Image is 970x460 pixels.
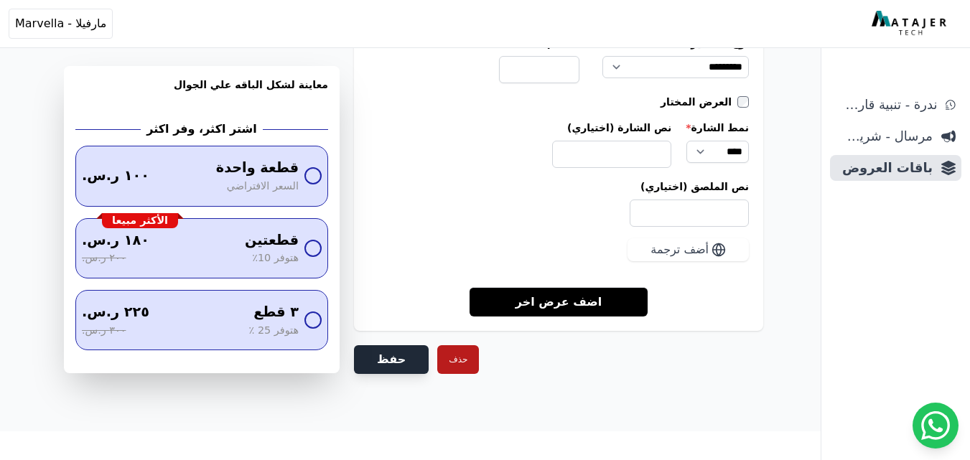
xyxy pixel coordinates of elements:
[245,230,299,251] span: قطعتين
[82,323,126,339] span: ٣٠٠ ر.س.
[82,251,126,267] span: ٢٠٠ ر.س.
[82,230,149,251] span: ١٨٠ ر.س.
[216,158,299,179] span: قطعة واحدة
[227,179,299,194] span: السعر الافتراضي
[252,251,299,267] span: هتوفر 10٪
[253,302,299,323] span: ٣ قطع
[102,213,178,229] div: الأكثر مبيعا
[249,323,299,339] span: هتوفر 25 ٪
[552,121,671,135] label: نص الشارة (اختياري)
[686,121,749,135] label: نمط الشارة
[628,238,749,261] button: أضف ترجمة
[15,15,106,32] span: مارفيلا - Marvella
[836,95,937,115] span: ندرة - تنبية قارب علي النفاذ
[354,345,429,374] button: حفظ
[368,179,749,194] label: نص الملصق (اختياري)
[470,287,648,316] a: اضف عرض اخر
[836,126,933,146] span: مرسال - شريط دعاية
[437,345,479,374] button: حذف
[836,158,933,178] span: باقات العروض
[82,302,149,323] span: ٢٢٥ ر.س.
[661,95,737,109] label: العرض المختار
[82,166,149,187] span: ١٠٠ ر.س.
[75,78,328,109] h3: معاينة لشكل الباقه علي الجوال
[9,9,113,39] button: مارفيلا - Marvella
[650,241,709,258] span: أضف ترجمة
[872,11,950,37] img: MatajerTech Logo
[146,121,256,138] h2: اشتر اكثر، وفر اكثر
